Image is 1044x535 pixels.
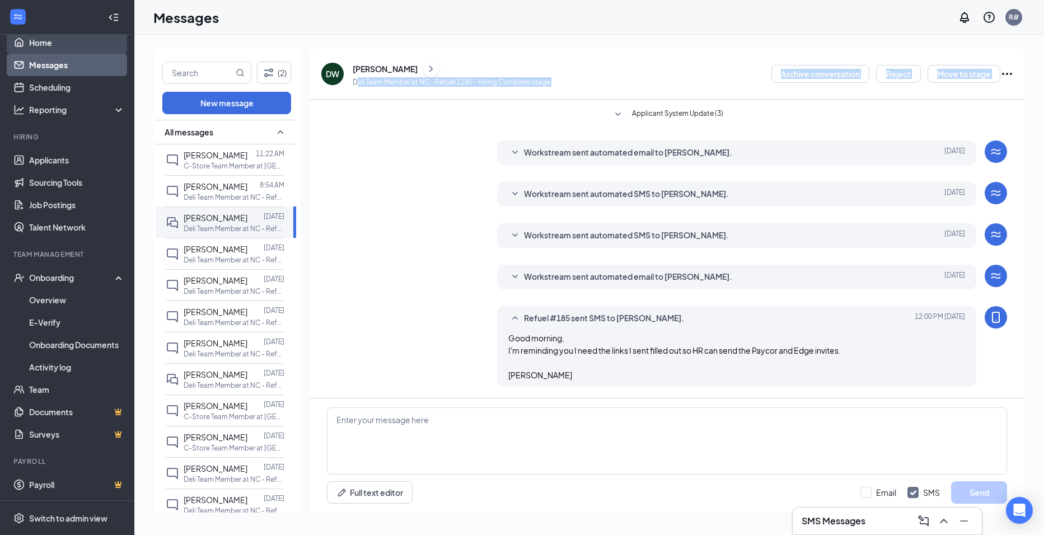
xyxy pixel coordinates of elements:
svg: ChatInactive [166,435,179,449]
p: Deli Team Member at NC - Refuel 1185 [184,193,284,202]
button: Minimize [955,512,973,530]
svg: DoubleChat [166,216,179,229]
span: Good morning, I'm reminding you I need the links I sent filled out so HR can send the Paycor and ... [508,333,841,380]
span: [PERSON_NAME] [184,213,247,223]
span: [PERSON_NAME] [184,181,247,191]
div: Reporting [29,104,125,115]
p: [DATE] [264,274,284,284]
svg: SmallChevronUp [274,125,287,139]
svg: DoubleChat [166,373,179,386]
a: PayrollCrown [29,473,125,496]
svg: WorkstreamLogo [989,145,1003,158]
p: Deli Team Member at NC - Refuel 1185 [184,475,284,484]
span: [PERSON_NAME] [184,338,247,348]
span: Workstream sent automated email to [PERSON_NAME]. [524,146,732,159]
span: [PERSON_NAME] [184,495,247,505]
svg: MagnifyingGlass [236,68,245,77]
svg: WorkstreamLogo [12,11,24,22]
svg: ChatInactive [166,404,179,417]
p: [DATE] [264,337,284,346]
div: Team Management [13,250,123,259]
svg: Analysis [13,104,25,115]
a: Overview [29,289,125,311]
p: 8:54 AM [260,180,284,190]
a: Sourcing Tools [29,171,125,194]
svg: ChatInactive [166,279,179,292]
p: Deli Team Member at NC - Refuel 1185 [184,381,284,390]
input: Search [163,62,233,83]
a: Messages [29,54,125,76]
a: Job Postings [29,194,125,216]
svg: MobileSms [989,311,1003,324]
svg: ChevronUp [937,514,951,528]
p: C-Store Team Member at [GEOGRAPHIC_DATA] - Refuel 1185 [184,412,284,421]
button: New message [162,92,291,114]
a: Team [29,378,125,401]
p: 11:22 AM [256,149,284,158]
svg: Notifications [958,11,971,24]
a: Talent Network [29,216,125,238]
button: Reject [876,65,921,83]
button: Archive conversation [771,65,869,83]
p: Deli Team Member at NC - Refuel 1185 [184,506,284,515]
svg: Pen [336,487,348,498]
p: [DATE] [264,494,284,503]
a: Activity log [29,356,125,378]
a: Applicants [29,149,125,171]
svg: ChatInactive [166,341,179,355]
button: SmallChevronDownApplicant System Update (3) [611,108,723,121]
button: Send [951,481,1007,504]
svg: ChatInactive [166,185,179,198]
button: ChevronRight [423,60,439,77]
span: [DATE] [944,229,965,242]
h1: Messages [153,8,219,27]
svg: ChatInactive [166,467,179,480]
div: Hiring [13,132,123,142]
a: SurveysCrown [29,423,125,445]
svg: SmallChevronDown [508,270,522,284]
span: Workstream sent automated SMS to [PERSON_NAME]. [524,229,729,242]
p: Deli Team Member at NC - Refuel 1185 [184,287,284,296]
svg: WorkstreamLogo [989,186,1003,200]
button: ChevronUp [935,512,953,530]
h3: SMS Messages [802,515,865,527]
p: C-Store Team Member at [GEOGRAPHIC_DATA] - Refuel 1185 [184,161,284,171]
a: Onboarding Documents [29,334,125,356]
span: [PERSON_NAME] [184,463,247,473]
svg: WorkstreamLogo [989,228,1003,241]
p: [DATE] [264,462,284,472]
button: ComposeMessage [915,512,933,530]
a: Home [29,31,125,54]
span: [DATE] [944,270,965,284]
span: Workstream sent automated SMS to [PERSON_NAME]. [524,187,729,201]
a: E-Verify [29,311,125,334]
svg: SmallChevronDown [508,229,522,242]
a: Scheduling [29,76,125,98]
span: All messages [165,126,213,138]
span: [PERSON_NAME] [184,401,247,411]
a: DocumentsCrown [29,401,125,423]
button: Move to stage [928,65,1000,83]
svg: QuestionInfo [982,11,996,24]
span: [PERSON_NAME] [184,244,247,254]
div: [PERSON_NAME] [353,63,418,74]
span: [PERSON_NAME] [184,150,247,160]
p: Deli Team Member at NC - Refuel 1185 [184,349,284,359]
svg: SmallChevronDown [611,108,625,121]
svg: ChatInactive [166,153,179,167]
p: [DATE] [264,212,284,221]
span: Workstream sent automated email to [PERSON_NAME]. [524,270,732,284]
svg: Settings [13,513,25,524]
svg: ChevronRight [425,62,437,76]
div: DW [326,68,339,79]
span: [PERSON_NAME] [184,275,247,285]
span: [DATE] 12:00 PM [915,312,965,325]
button: Filter (2) [257,62,291,84]
p: Deli Team Member at NC - Refuel 1185 - Hiring Complete stage [353,77,550,87]
div: Payroll [13,457,123,466]
svg: ChatInactive [166,310,179,323]
svg: ChatInactive [166,498,179,511]
span: [PERSON_NAME] [184,432,247,442]
svg: Ellipses [1000,67,1014,81]
span: [DATE] [944,187,965,201]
